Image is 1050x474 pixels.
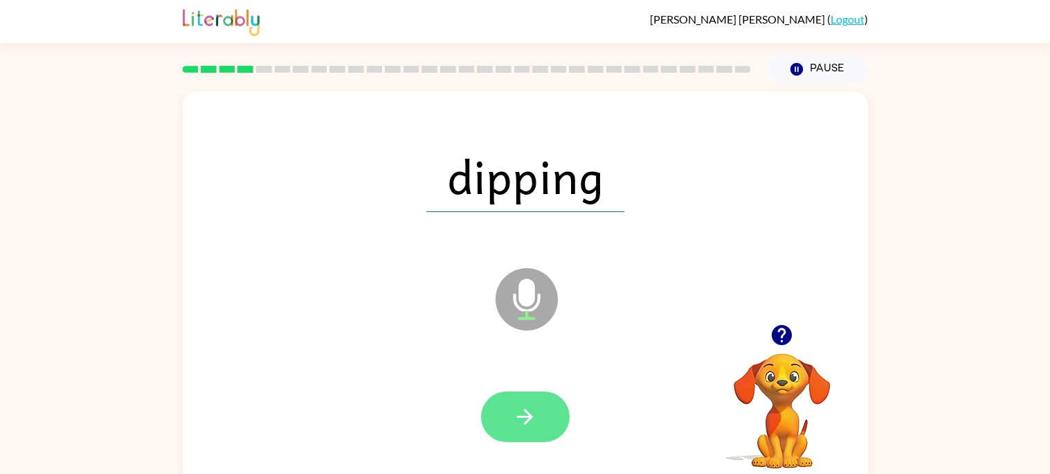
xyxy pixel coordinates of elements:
[183,6,260,36] img: Literably
[650,12,827,26] span: [PERSON_NAME] [PERSON_NAME]
[831,12,865,26] a: Logout
[713,332,851,471] video: Your browser must support playing .mp4 files to use Literably. Please try using another browser.
[768,53,868,85] button: Pause
[426,140,624,212] span: dipping
[650,12,868,26] div: ( )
